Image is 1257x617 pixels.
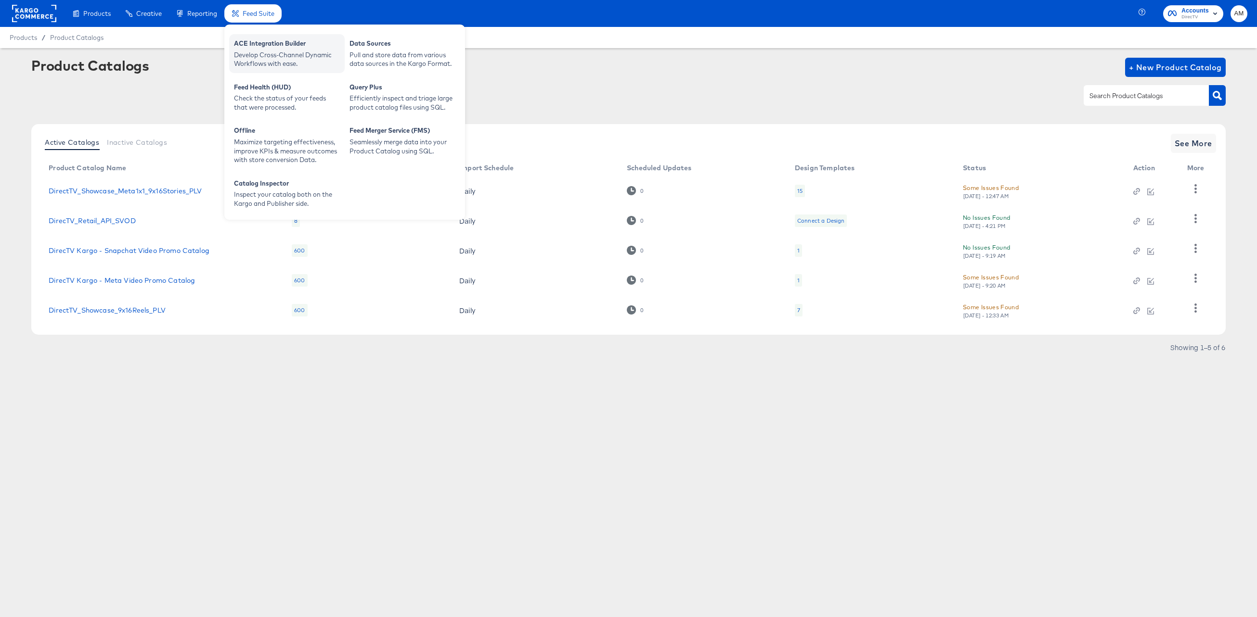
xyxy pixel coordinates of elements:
[50,34,104,41] a: Product Catalogs
[1125,58,1226,77] button: + New Product Catalog
[49,164,126,172] div: Product Catalog Name
[1175,137,1212,150] span: See More
[49,306,166,314] a: DirectTV_Showcase_9x16Reels_PLV
[797,187,803,195] div: 15
[452,295,619,325] td: Daily
[49,217,135,225] a: DirecTV_Retail_API_SVOD
[627,186,644,195] div: 0
[452,236,619,265] td: Daily
[627,216,644,225] div: 0
[640,307,644,314] div: 0
[49,187,202,195] a: DirectTV_Showcase_Meta1x1_9x16Stories_PLV
[452,265,619,295] td: Daily
[243,10,274,17] span: Feed Suite
[1088,90,1190,101] input: Search Product Catalogs
[107,139,167,146] span: Inactive Catalogs
[963,302,1019,312] div: Some Issues Found
[1129,61,1222,74] span: + New Product Catalog
[49,277,195,284] a: DirecTV Kargo - Meta Video Promo Catalog
[797,306,800,314] div: 7
[795,304,803,316] div: 7
[37,34,50,41] span: /
[292,244,307,257] div: 600
[292,274,307,287] div: 600
[292,214,300,227] div: 8
[452,176,619,206] td: Daily
[795,214,847,227] div: Connect a Design
[963,272,1019,289] button: Some Issues Found[DATE] - 9:20 AM
[1126,161,1179,176] th: Action
[797,277,800,284] div: 1
[640,247,644,254] div: 0
[1179,161,1216,176] th: More
[1171,134,1216,153] button: See More
[1181,6,1209,16] span: Accounts
[795,185,805,197] div: 15
[452,206,619,236] td: Daily
[136,10,162,17] span: Creative
[1231,5,1247,22] button: AM
[963,183,1019,193] div: Some Issues Found
[795,164,855,172] div: Design Templates
[187,10,217,17] span: Reporting
[49,247,209,254] a: DirecTV Kargo - Snapchat Video Promo Catalog
[963,193,1009,200] div: [DATE] - 12:47 AM
[627,305,644,315] div: 0
[795,244,802,257] div: 1
[627,246,644,255] div: 0
[640,217,644,224] div: 0
[292,304,307,316] div: 600
[45,139,99,146] span: Active Catalogs
[1234,8,1244,19] span: AM
[963,183,1019,200] button: Some Issues Found[DATE] - 12:47 AM
[1163,5,1223,22] button: AccountsDirecTV
[963,302,1019,319] button: Some Issues Found[DATE] - 12:33 AM
[795,274,802,287] div: 1
[797,217,844,225] div: Connect a Design
[963,282,1006,289] div: [DATE] - 9:20 AM
[1170,344,1226,351] div: Showing 1–5 of 6
[83,10,111,17] span: Products
[640,277,644,284] div: 0
[955,161,1126,176] th: Status
[627,276,644,285] div: 0
[963,272,1019,282] div: Some Issues Found
[627,164,692,172] div: Scheduled Updates
[10,34,37,41] span: Products
[1181,13,1209,21] span: DirecTV
[31,58,149,73] div: Product Catalogs
[963,312,1009,319] div: [DATE] - 12:33 AM
[797,247,800,254] div: 1
[640,188,644,194] div: 0
[459,164,514,172] div: Import Schedule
